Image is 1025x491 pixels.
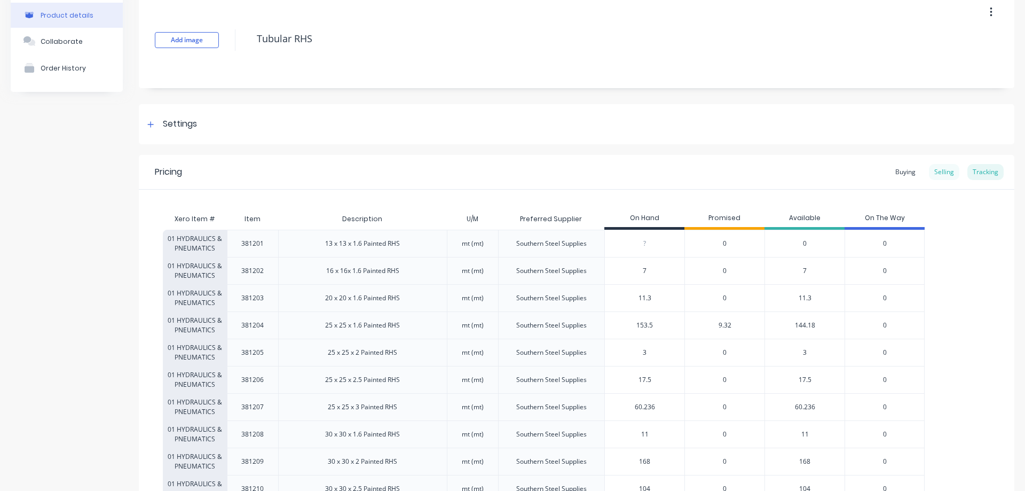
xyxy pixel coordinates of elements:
div: U/M [458,206,487,232]
div: 3 [605,339,684,366]
div: Promised [684,208,764,230]
div: mt (mt) [462,430,484,439]
div: 20 x 20 x 1.6 Painted RHS [325,293,400,303]
div: 60.236 [605,394,684,420]
div: 01 HYDRAULICS & PNEUMATICS [163,393,227,420]
div: On Hand [604,208,684,230]
span: 0 [723,457,727,466]
div: Southern Steel Supplies [516,266,587,276]
div: 25 x 25 x 2 Painted RHS [328,348,397,357]
div: mt (mt) [462,266,484,276]
div: On The Way [845,208,925,230]
div: Southern Steel Supplies [516,239,587,248]
div: 11 [764,420,845,448]
span: 0 [723,348,727,357]
div: mt (mt) [462,375,484,385]
div: 381208 [241,430,264,439]
div: 01 HYDRAULICS & PNEUMATICS [163,448,227,475]
div: Southern Steel Supplies [516,348,587,357]
div: 0 [764,230,845,257]
div: 17.5 [605,367,684,393]
button: Product details [11,3,123,28]
div: Southern Steel Supplies [516,457,587,466]
div: 01 HYDRAULICS & PNEUMATICS [163,311,227,339]
span: 0 [883,348,887,357]
div: 01 HYDRAULICS & PNEUMATICS [163,257,227,284]
div: 17.5 [764,366,845,393]
span: 0 [723,402,727,412]
div: 13 x 13 x 1.6 Painted RHS [325,239,400,248]
div: Southern Steel Supplies [516,321,587,330]
div: 11.3 [605,285,684,311]
div: Selling [929,164,959,180]
div: 381206 [241,375,264,385]
span: 0 [723,293,727,303]
div: 153.5 [605,312,684,339]
div: Available [764,208,845,230]
textarea: Tubular RHS [251,26,926,51]
div: Item [236,206,269,232]
span: 0 [883,457,887,466]
div: Southern Steel Supplies [516,375,587,385]
span: 0 [883,293,887,303]
div: 144.18 [764,311,845,339]
div: 25 x 25 x 3 Painted RHS [328,402,397,412]
div: Order History [41,64,86,72]
div: 381204 [241,321,264,330]
div: mt (mt) [462,293,484,303]
span: 0 [723,375,727,385]
div: 25 x 25 x 1.6 Painted RHS [325,321,400,330]
div: 3 [764,339,845,366]
div: 30 x 30 x 1.6 Painted RHS [325,430,400,439]
span: 0 [883,321,887,330]
span: 0 [723,266,727,276]
div: 01 HYDRAULICS & PNEUMATICS [163,284,227,311]
div: Southern Steel Supplies [516,430,587,439]
div: Settings [163,118,197,131]
span: 0 [883,375,887,385]
div: Pricing [155,166,182,178]
span: 0 [883,402,887,412]
div: 25 x 25 x 2.5 Painted RHS [325,375,400,385]
div: 30 x 30 x 2 Painted RHS [328,457,397,466]
div: mt (mt) [462,239,484,248]
div: 168 [605,448,684,475]
span: 9.32 [719,321,731,330]
span: 0 [883,266,887,276]
div: Xero Item # [163,208,227,230]
button: Collaborate [11,28,123,54]
div: Southern Steel Supplies [516,402,587,412]
div: ? [605,230,684,257]
div: Product details [41,11,93,19]
div: 381202 [241,266,264,276]
div: mt (mt) [462,321,484,330]
div: 01 HYDRAULICS & PNEUMATICS [163,366,227,393]
div: 60.236 [764,393,845,420]
div: mt (mt) [462,402,484,412]
div: mt (mt) [462,457,484,466]
div: 01 HYDRAULICS & PNEUMATICS [163,420,227,448]
div: 11 [605,421,684,448]
div: Description [334,206,391,232]
div: Buying [890,164,921,180]
div: Tracking [967,164,1004,180]
div: 381201 [241,239,264,248]
div: Collaborate [41,37,83,45]
div: 16 x 16x 1.6 Painted RHS [326,266,399,276]
div: 381203 [241,293,264,303]
button: Add image [155,32,219,48]
div: Southern Steel Supplies [516,293,587,303]
div: 01 HYDRAULICS & PNEUMATICS [163,339,227,366]
div: 168 [764,448,845,475]
div: 381207 [241,402,264,412]
div: 11.3 [764,284,845,311]
div: Preferred Supplier [511,206,590,232]
span: 0 [723,430,727,439]
div: 7 [605,258,684,284]
div: mt (mt) [462,348,484,357]
button: Order History [11,54,123,81]
span: 0 [883,239,887,248]
div: 01 HYDRAULICS & PNEUMATICS [163,230,227,257]
span: 0 [883,430,887,439]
